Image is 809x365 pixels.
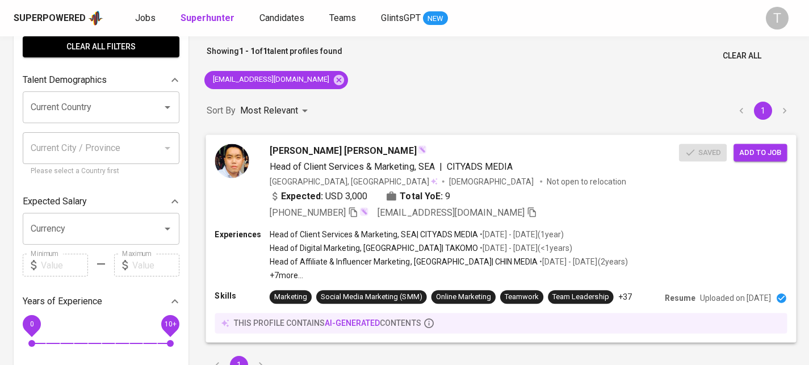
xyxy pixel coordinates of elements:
[240,104,298,118] p: Most Relevant
[359,207,368,216] img: magic_wand.svg
[447,161,513,171] span: CITYADS MEDIA
[164,320,176,328] span: 10+
[538,256,627,267] p: • [DATE] - [DATE] ( 2 years )
[723,49,761,63] span: Clear All
[31,166,171,177] p: Please select a Country first
[281,189,323,203] b: Expected:
[160,221,175,237] button: Open
[270,189,368,203] div: USD 3,000
[207,104,236,118] p: Sort By
[381,11,448,26] a: GlintsGPT NEW
[270,161,435,171] span: Head of Client Services & Marketing, SEA
[436,292,491,303] div: Online Marketing
[181,12,234,23] b: Superhunter
[263,47,267,56] b: 1
[23,69,179,91] div: Talent Demographics
[274,292,307,303] div: Marketing
[239,47,255,56] b: 1 - 1
[14,12,86,25] div: Superpowered
[618,291,632,303] p: +37
[23,73,107,87] p: Talent Demographics
[381,12,421,23] span: GlintsGPT
[270,175,438,187] div: [GEOGRAPHIC_DATA], [GEOGRAPHIC_DATA]
[135,12,156,23] span: Jobs
[132,254,179,276] input: Value
[505,292,539,303] div: Teamwork
[423,13,448,24] span: NEW
[270,207,346,217] span: [PHONE_NUMBER]
[329,12,356,23] span: Teams
[400,189,442,203] b: Total YoE:
[731,102,795,120] nav: pagination navigation
[215,144,249,178] img: 3b8247b383f6250b77c9ca1cf97ce7bd.png
[700,292,771,304] p: Uploaded on [DATE]
[88,10,103,27] img: app logo
[552,292,609,303] div: Team Leadership
[160,99,175,115] button: Open
[718,45,766,66] button: Clear All
[733,144,787,161] button: Add to job
[30,320,33,328] span: 0
[418,145,427,154] img: magic_wand.svg
[547,175,626,187] p: Not open to relocation
[215,228,269,240] p: Experiences
[207,135,795,342] a: [PERSON_NAME] [PERSON_NAME]Head of Client Services & Marketing, SEA|CITYADS MEDIA[GEOGRAPHIC_DATA...
[23,295,102,308] p: Years of Experience
[270,270,628,281] p: +7 more ...
[259,12,304,23] span: Candidates
[665,292,695,304] p: Resume
[754,102,772,120] button: page 1
[270,242,478,254] p: Head of Digital Marketing, [GEOGRAPHIC_DATA] | TAKOMO
[14,10,103,27] a: Superpoweredapp logo
[23,36,179,57] button: Clear All filters
[41,254,88,276] input: Value
[23,195,87,208] p: Expected Salary
[135,11,158,26] a: Jobs
[766,7,789,30] div: T
[270,228,478,240] p: Head of Client Services & Marketing, SEA | CITYADS MEDIA
[23,290,179,313] div: Years of Experience
[32,40,170,54] span: Clear All filters
[378,207,525,217] span: [EMAIL_ADDRESS][DOMAIN_NAME]
[204,71,348,89] div: [EMAIL_ADDRESS][DOMAIN_NAME]
[23,190,179,213] div: Expected Salary
[321,292,422,303] div: Social Media Marketing (SMM)
[234,317,421,329] p: this profile contains contents
[329,11,358,26] a: Teams
[478,242,572,254] p: • [DATE] - [DATE] ( <1 years )
[240,100,312,121] div: Most Relevant
[270,144,417,157] span: [PERSON_NAME] [PERSON_NAME]
[207,45,342,66] p: Showing of talent profiles found
[259,11,307,26] a: Candidates
[478,228,564,240] p: • [DATE] - [DATE] ( 1 year )
[325,318,380,328] span: AI-generated
[739,146,781,159] span: Add to job
[445,189,450,203] span: 9
[181,11,237,26] a: Superhunter
[270,256,538,267] p: Head of Affiliate & Influencer Marketing, [GEOGRAPHIC_DATA] | CHIN MEDIA
[204,74,336,85] span: [EMAIL_ADDRESS][DOMAIN_NAME]
[439,160,442,173] span: |
[449,175,535,187] span: [DEMOGRAPHIC_DATA]
[215,290,269,301] p: Skills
